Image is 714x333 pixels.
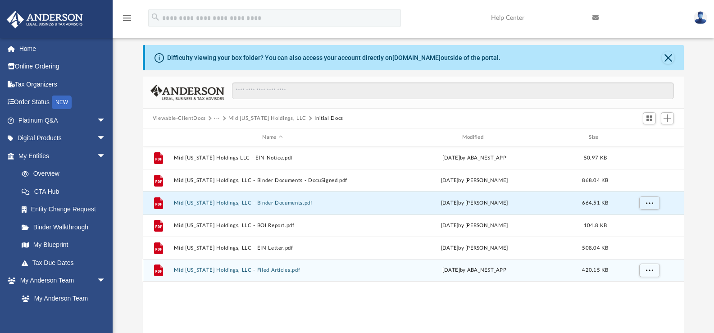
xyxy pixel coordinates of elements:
button: ··· [214,114,220,123]
div: [DATE] by ABA_NEST_APP [375,154,573,162]
img: Anderson Advisors Platinum Portal [4,11,86,28]
div: id [147,133,169,141]
div: Name [173,133,371,141]
a: CTA Hub [13,182,119,201]
span: 868.04 KB [582,178,608,183]
a: My Anderson Teamarrow_drop_down [6,272,115,290]
button: Mid [US_STATE] Holdings, LLC - BOI Report.pdf [173,223,371,228]
div: NEW [52,96,72,109]
div: id [617,133,680,141]
button: Mid [US_STATE] Holdings LLC - EIN Notice.pdf [173,155,371,161]
div: grid [143,146,684,333]
span: 508.04 KB [582,246,608,251]
button: Mid [US_STATE] Holdings, LLC [228,114,306,123]
div: [DATE] by [PERSON_NAME] [375,199,573,207]
div: Difficulty viewing your box folder? You can also access your account directly on outside of the p... [167,53,500,63]
button: Mid [US_STATE] Holdings, LLC - Binder Documents - DocuSigned.pdf [173,178,371,183]
button: Viewable-ClientDocs [153,114,206,123]
span: arrow_drop_down [97,272,115,290]
span: 664.51 KB [582,201,608,205]
a: Platinum Q&Aarrow_drop_down [6,111,119,129]
span: arrow_drop_down [97,129,115,148]
button: Initial Docs [314,114,343,123]
i: search [150,12,160,22]
div: Modified [375,133,573,141]
a: Entity Change Request [13,201,119,219]
img: User Pic [694,11,707,24]
span: 50.97 KB [584,155,607,160]
span: arrow_drop_down [97,147,115,165]
span: arrow_drop_down [97,111,115,130]
span: 104.8 KB [584,223,607,228]
button: More options [639,196,659,210]
a: Home [6,40,119,58]
button: Switch to Grid View [643,112,656,125]
button: More options [639,264,659,277]
div: [DATE] by [PERSON_NAME] [375,244,573,252]
div: Size [577,133,613,141]
a: menu [122,17,132,23]
a: Tax Due Dates [13,254,119,272]
i: menu [122,13,132,23]
a: Binder Walkthrough [13,218,119,236]
a: Online Ordering [6,58,119,76]
a: My Anderson Team [13,289,110,307]
div: [DATE] by [PERSON_NAME] [375,222,573,230]
button: Add [661,112,674,125]
input: Search files and folders [232,82,674,100]
a: Overview [13,165,119,183]
a: My Blueprint [13,236,115,254]
button: Mid [US_STATE] Holdings, LLC - EIN Letter.pdf [173,245,371,251]
a: Order StatusNEW [6,93,119,112]
button: Close [662,51,674,64]
a: [DOMAIN_NAME] [392,54,441,61]
span: 420.15 KB [582,268,608,273]
a: Digital Productsarrow_drop_down [6,129,119,147]
a: Tax Organizers [6,75,119,93]
button: Mid [US_STATE] Holdings, LLC - Binder Documents.pdf [173,200,371,206]
button: Mid [US_STATE] Holdings, LLC - Filed Articles.pdf [173,267,371,273]
div: [DATE] by ABA_NEST_APP [375,266,573,274]
a: My Entitiesarrow_drop_down [6,147,119,165]
div: [DATE] by [PERSON_NAME] [375,177,573,185]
